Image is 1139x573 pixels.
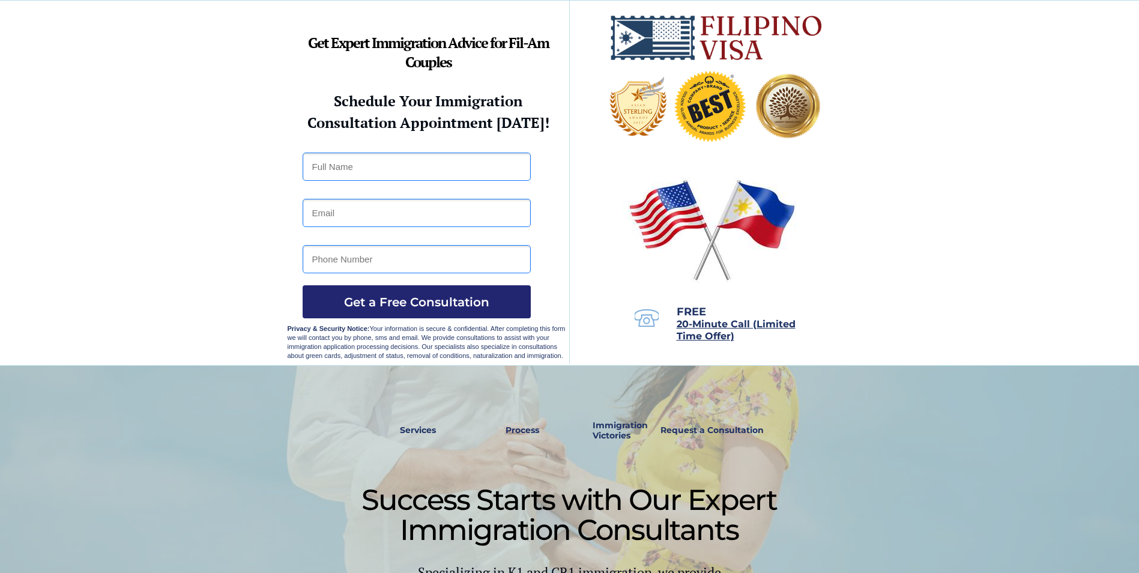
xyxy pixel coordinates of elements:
input: Full Name [303,153,531,181]
input: Email [303,199,531,227]
strong: Get Expert Immigration Advice for Fil-Am Couples [308,33,549,71]
strong: Privacy & Security Notice: [288,325,370,332]
span: FREE [677,305,706,318]
strong: Request a Consultation [660,425,764,435]
a: Request a Consultation [655,417,769,444]
span: Your information is secure & confidential. After completing this form we will contact you by phon... [288,325,566,359]
strong: Consultation Appointment [DATE]! [307,113,549,132]
span: Success Starts with Our Expert Immigration Consultants [361,482,777,547]
a: Services [392,417,444,444]
strong: Immigration Victories [593,420,648,441]
strong: Schedule Your Immigration [334,91,522,111]
strong: Process [506,425,539,435]
a: Immigration Victories [588,417,628,444]
span: Get a Free Consultation [303,295,531,309]
button: Get a Free Consultation [303,285,531,318]
a: Process [500,417,545,444]
span: 20-Minute Call (Limited Time Offer) [677,318,796,342]
a: 20-Minute Call (Limited Time Offer) [677,320,796,341]
strong: Services [400,425,436,435]
input: Phone Number [303,245,531,273]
